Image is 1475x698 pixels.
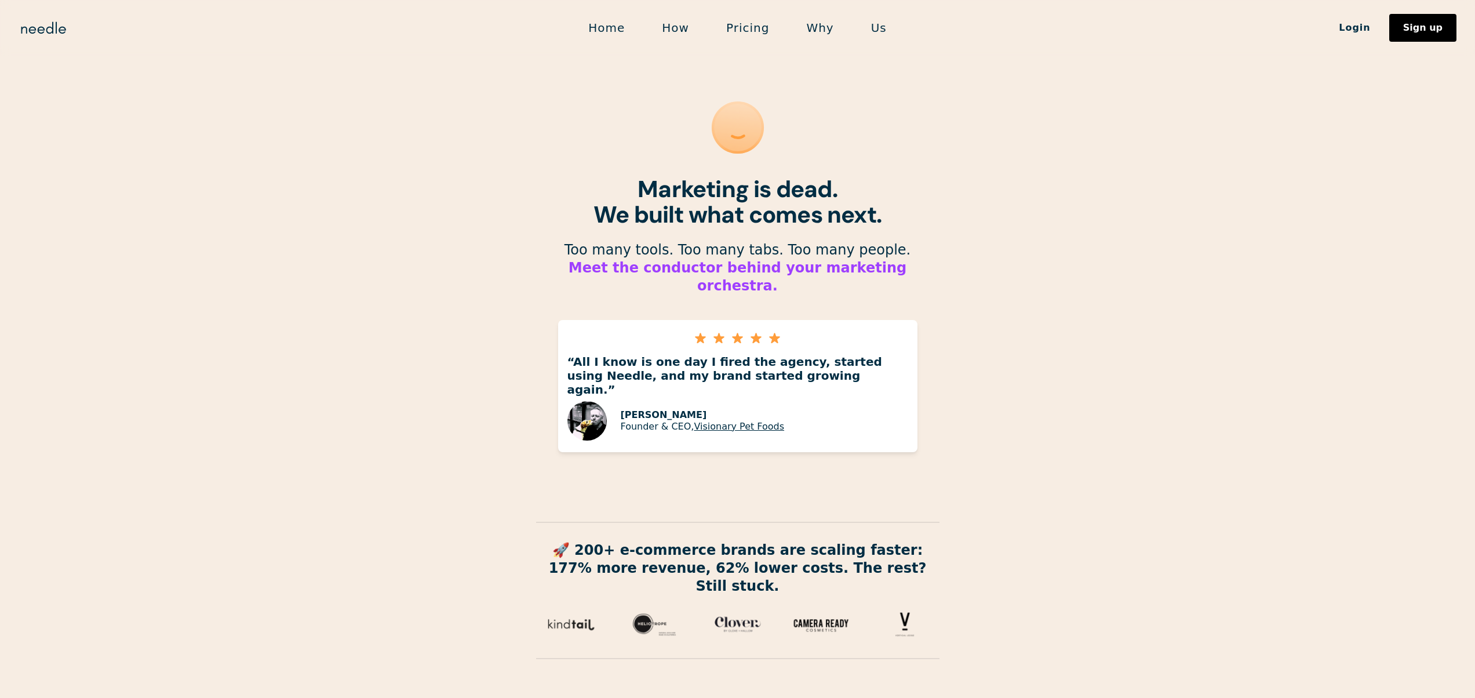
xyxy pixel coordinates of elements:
a: Us [853,16,905,40]
div: Sign up [1403,23,1443,32]
p: Founder & CEO, [621,421,785,432]
a: Why [788,16,852,40]
strong: “All I know is one day I fired the agency, started using Needle, and my brand started growing aga... [567,355,882,397]
a: Sign up [1389,14,1456,42]
a: Login [1320,18,1389,38]
a: Home [570,16,643,40]
a: Pricing [708,16,788,40]
strong: 🚀 200+ e-commerce brands are scaling faster: 177% more revenue, 62% lower costs. The rest? Still ... [549,542,927,594]
a: Visionary Pet Foods [694,421,784,432]
p: Too many tools. Too many tabs. Too many people. ‍ [541,241,935,296]
strong: Marketing is dead. We built what comes next. [593,174,882,230]
p: [PERSON_NAME] [621,409,785,420]
a: How [643,16,708,40]
strong: Meet the conductor behind your marketing orchestra. [569,260,906,294]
